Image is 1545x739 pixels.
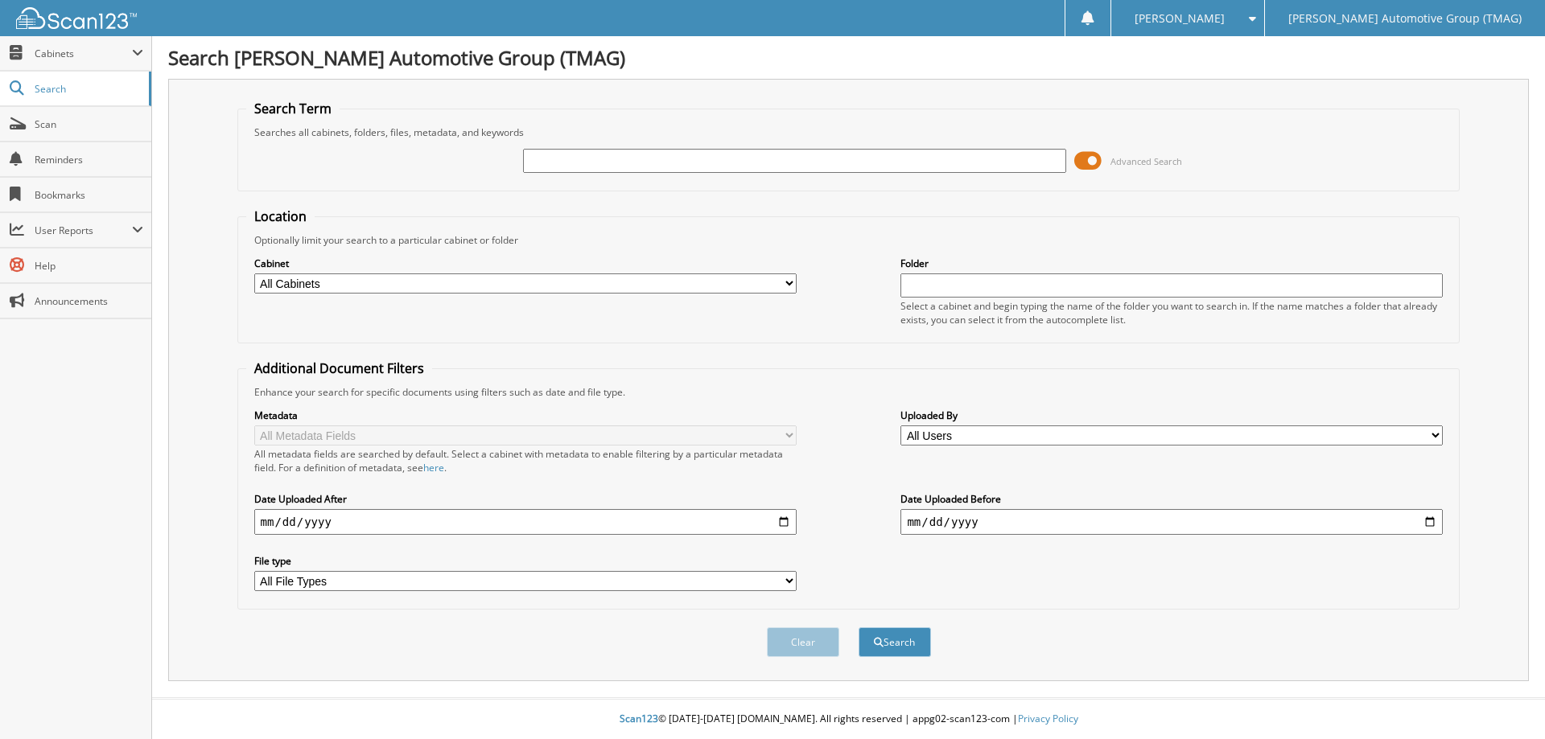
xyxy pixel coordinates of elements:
button: Search [859,627,931,657]
span: Announcements [35,294,143,308]
label: Cabinet [254,257,797,270]
label: Date Uploaded After [254,492,797,506]
span: [PERSON_NAME] Automotive Group (TMAG) [1288,14,1522,23]
legend: Additional Document Filters [246,359,432,377]
span: Search [35,82,141,96]
span: [PERSON_NAME] [1135,14,1225,23]
button: Clear [767,627,839,657]
label: Date Uploaded Before [900,492,1443,506]
label: Uploaded By [900,409,1443,422]
span: Help [35,259,143,273]
span: Scan [35,117,143,131]
span: Advanced Search [1110,155,1182,167]
a: Privacy Policy [1018,712,1078,725]
div: All metadata fields are searched by default. Select a cabinet with metadata to enable filtering b... [254,447,797,474]
legend: Search Term [246,100,340,117]
div: Select a cabinet and begin typing the name of the folder you want to search in. If the name match... [900,299,1443,326]
input: start [254,509,797,535]
label: Metadata [254,409,797,422]
span: Scan123 [620,712,658,725]
label: File type [254,554,797,568]
span: Cabinets [35,47,132,60]
img: scan123-logo-white.svg [16,7,137,29]
div: Enhance your search for specific documents using filters such as date and file type. [246,385,1452,399]
span: Bookmarks [35,188,143,202]
a: here [423,461,444,474]
span: Reminders [35,153,143,166]
h1: Search [PERSON_NAME] Automotive Group (TMAG) [168,44,1529,71]
input: end [900,509,1443,535]
div: © [DATE]-[DATE] [DOMAIN_NAME]. All rights reserved | appg02-scan123-com | [152,700,1545,739]
span: User Reports [35,224,132,237]
div: Optionally limit your search to a particular cabinet or folder [246,233,1452,247]
label: Folder [900,257,1443,270]
div: Searches all cabinets, folders, files, metadata, and keywords [246,125,1452,139]
legend: Location [246,207,315,225]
